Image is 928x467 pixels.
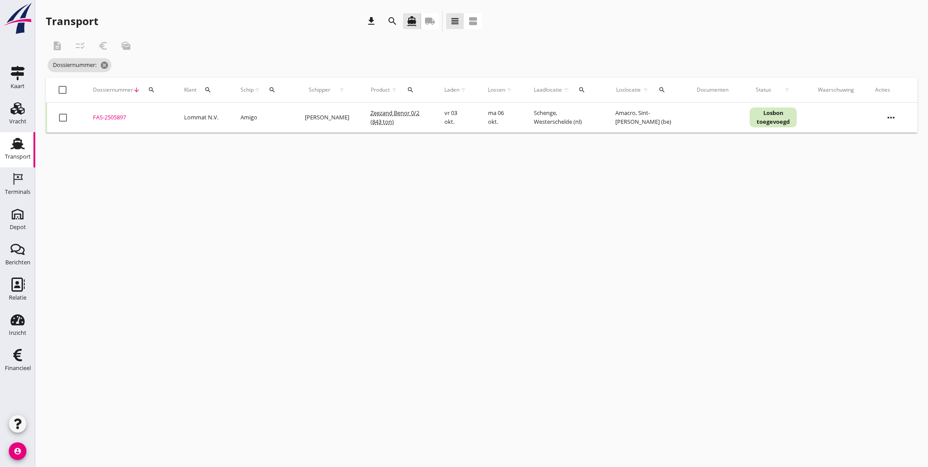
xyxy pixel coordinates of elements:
[305,86,334,94] span: Schipper
[407,16,417,26] i: directions_boat
[46,14,98,28] div: Transport
[294,103,360,133] td: [PERSON_NAME]
[658,86,665,93] i: search
[459,86,466,93] i: arrow_upward
[641,86,650,93] i: arrow_upward
[444,86,459,94] span: Laden
[407,86,414,93] i: search
[562,86,570,93] i: arrow_upward
[100,61,109,70] i: cancel
[93,113,163,122] div: FAS-2505897
[93,86,133,94] span: Dossiernummer
[434,103,477,133] td: vr 03 okt.
[450,16,460,26] i: view_headline
[534,86,562,94] span: Laadlocatie
[5,154,31,159] div: Transport
[578,86,585,93] i: search
[148,86,155,93] i: search
[174,103,230,133] td: Lommat N.V.
[750,86,777,94] span: Status
[777,86,797,93] i: arrow_upward
[366,16,377,26] i: download
[697,86,728,94] div: Documenten
[750,107,797,127] div: Losbon toegevoegd
[9,330,26,336] div: Inzicht
[875,86,907,94] div: Acties
[615,86,641,94] span: Loslocatie
[488,86,506,94] span: Lossen
[5,189,30,195] div: Terminals
[9,119,26,124] div: Vracht
[2,2,33,35] img: logo-small.a267ee39.svg
[605,103,686,133] td: Amacro, Sint-[PERSON_NAME] (be)
[370,86,390,94] span: Product
[879,105,903,130] i: more_horiz
[387,16,398,26] i: search
[254,86,261,93] i: arrow_upward
[5,259,30,265] div: Berichten
[468,16,478,26] i: view_agenda
[204,86,211,93] i: search
[269,86,276,93] i: search
[425,16,435,26] i: local_shipping
[184,79,219,100] div: Klant
[390,86,398,93] i: arrow_upward
[48,58,111,72] span: Dossiernummer:
[523,103,605,133] td: Schenge, Westerschelde (nl)
[334,86,349,93] i: arrow_upward
[5,365,31,371] div: Financieel
[10,224,26,230] div: Depot
[240,86,254,94] span: Schip
[133,86,140,93] i: arrow_downward
[230,103,294,133] td: Amigo
[11,83,25,89] div: Kaart
[9,295,26,300] div: Relatie
[370,109,419,126] span: Zeezand Benor 0/2 (843 ton)
[505,86,513,93] i: arrow_upward
[477,103,523,133] td: ma 06 okt.
[818,86,854,94] div: Waarschuwing
[9,442,26,460] i: account_circle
